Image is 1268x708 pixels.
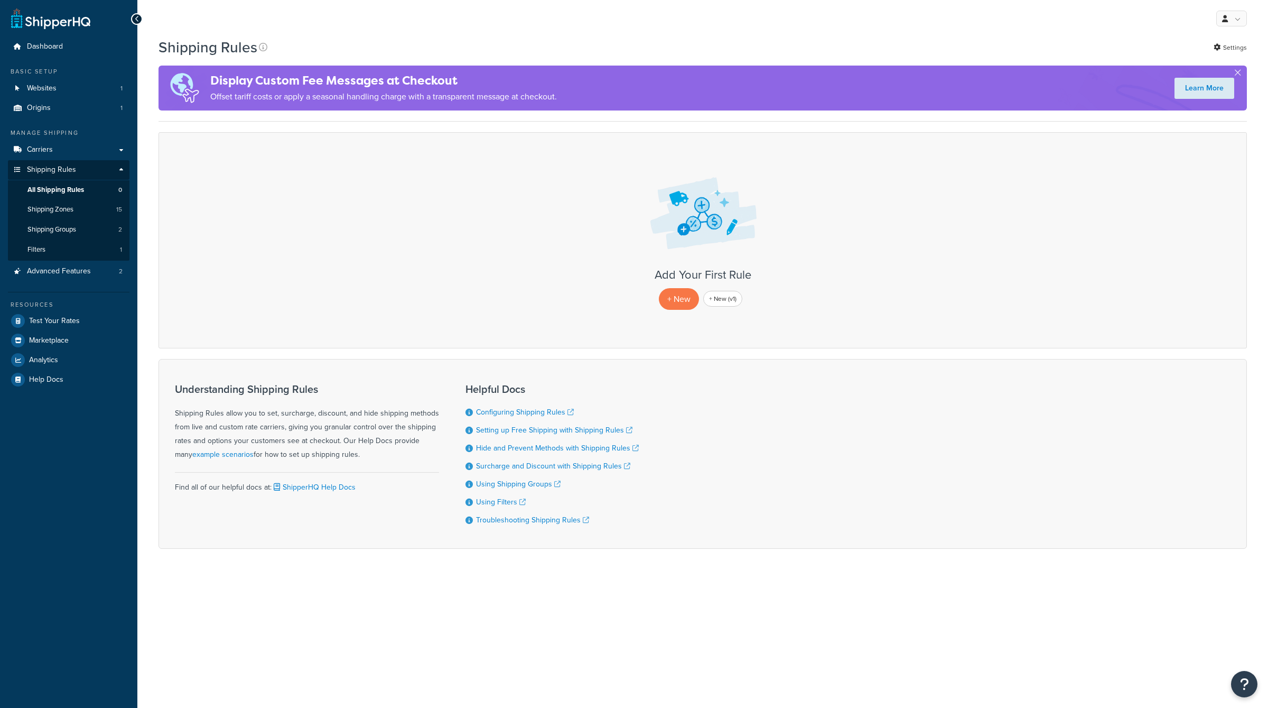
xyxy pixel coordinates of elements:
[118,186,122,195] span: 0
[8,351,129,370] a: Analytics
[476,425,632,436] a: Setting up Free Shipping with Shipping Rules
[8,370,129,389] a: Help Docs
[118,225,122,234] span: 2
[8,160,129,180] a: Shipping Rules
[27,186,84,195] span: All Shipping Rules
[120,84,123,93] span: 1
[175,383,439,462] div: Shipping Rules allow you to set, surcharge, discount, and hide shipping methods from live and cus...
[29,356,58,365] span: Analytics
[1214,40,1247,55] a: Settings
[8,180,129,200] li: All Shipping Rules
[27,42,63,51] span: Dashboard
[465,383,639,395] h3: Helpful Docs
[8,262,129,281] a: Advanced Features 2
[170,269,1236,281] h3: Add Your First Rule
[8,200,129,219] a: Shipping Zones 15
[158,66,210,111] img: duties-banner-06bc72dcb5fe05cb3f9472aba00be2ae8eb53ab6f0d8bb03d382ba314ac3c341.png
[1174,78,1234,99] a: Learn More
[11,8,90,29] a: ShipperHQ Home
[8,79,129,98] a: Websites 1
[476,407,574,418] a: Configuring Shipping Rules
[27,165,76,174] span: Shipping Rules
[272,482,356,493] a: ShipperHQ Help Docs
[8,128,129,137] div: Manage Shipping
[27,145,53,154] span: Carriers
[8,140,129,160] a: Carriers
[175,383,439,395] h3: Understanding Shipping Rules
[27,205,73,214] span: Shipping Zones
[8,220,129,240] a: Shipping Groups 2
[29,375,63,384] span: Help Docs
[8,200,129,219] li: Shipping Zones
[175,472,439,494] div: Find all of our helpful docs at:
[8,98,129,118] a: Origins 1
[120,104,123,113] span: 1
[210,72,557,89] h4: Display Custom Fee Messages at Checkout
[8,79,129,98] li: Websites
[8,37,129,57] a: Dashboard
[116,205,122,214] span: 15
[8,220,129,240] li: Shipping Groups
[29,336,69,345] span: Marketplace
[120,245,122,254] span: 1
[476,479,561,490] a: Using Shipping Groups
[1231,671,1257,697] button: Open Resource Center
[8,311,129,330] a: Test Your Rates
[703,291,742,307] a: + New (v1)
[476,496,526,508] a: Using Filters
[119,267,123,276] span: 2
[27,84,57,93] span: Websites
[8,160,129,261] li: Shipping Rules
[8,262,129,281] li: Advanced Features
[8,300,129,309] div: Resources
[659,288,699,310] p: + New
[8,67,129,76] div: Basic Setup
[27,245,45,254] span: Filters
[8,240,129,260] a: Filters 1
[158,37,257,58] h1: Shipping Rules
[8,240,129,260] li: Filters
[476,514,589,526] a: Troubleshooting Shipping Rules
[476,443,639,454] a: Hide and Prevent Methods with Shipping Rules
[210,89,557,104] p: Offset tariff costs or apply a seasonal handling charge with a transparent message at checkout.
[192,449,254,460] a: example scenarios
[27,267,91,276] span: Advanced Features
[27,104,51,113] span: Origins
[8,331,129,350] a: Marketplace
[476,461,630,472] a: Surcharge and Discount with Shipping Rules
[8,98,129,118] li: Origins
[8,180,129,200] a: All Shipping Rules 0
[27,225,76,234] span: Shipping Groups
[29,317,80,326] span: Test Your Rates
